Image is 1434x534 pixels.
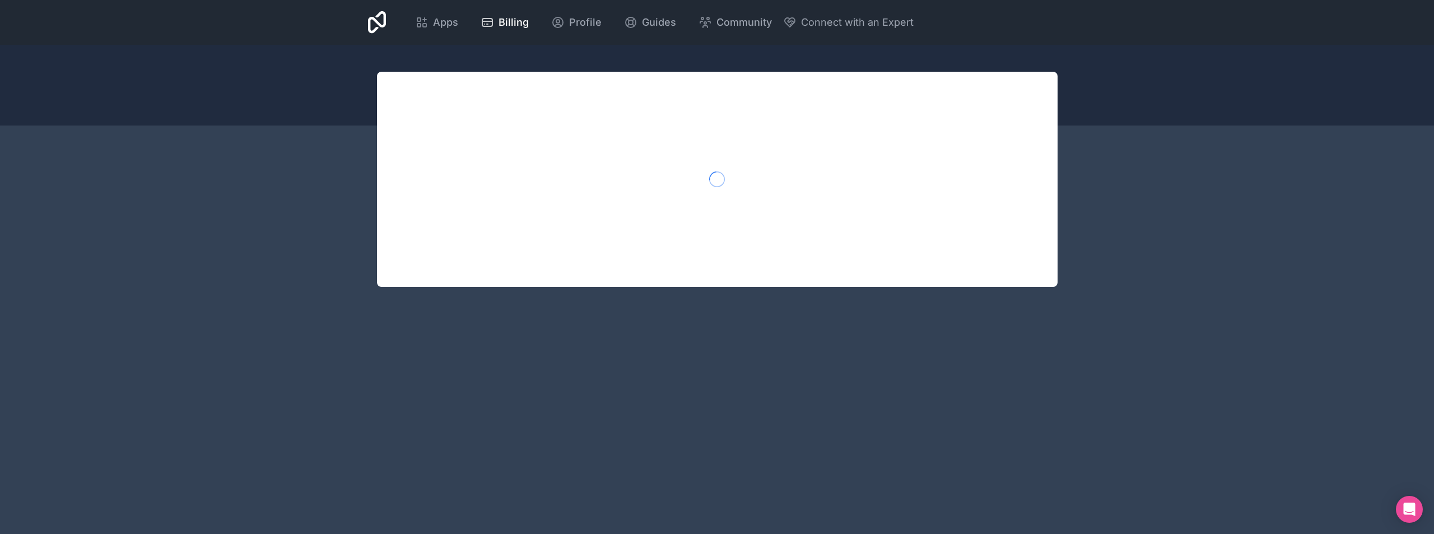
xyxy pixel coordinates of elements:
span: Billing [499,15,529,30]
button: Connect with an Expert [783,15,914,30]
span: Apps [433,15,458,30]
a: Community [690,10,781,35]
a: Apps [406,10,467,35]
a: Billing [472,10,538,35]
span: Community [716,15,772,30]
span: Connect with an Expert [801,15,914,30]
div: Open Intercom Messenger [1396,496,1423,523]
a: Profile [542,10,611,35]
span: Profile [569,15,602,30]
a: Guides [615,10,685,35]
span: Guides [642,15,676,30]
